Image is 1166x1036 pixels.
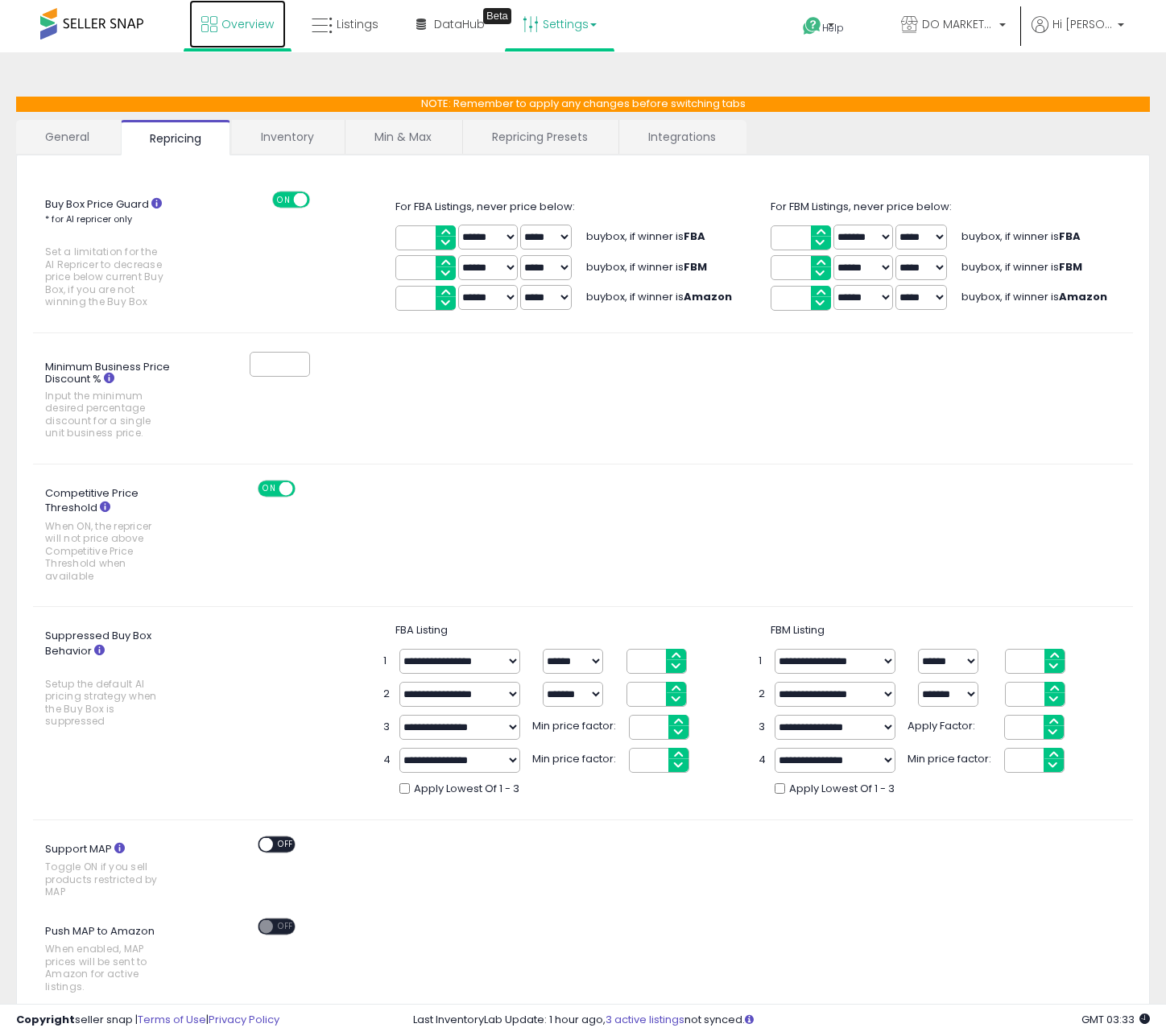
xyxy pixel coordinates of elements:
[483,8,511,24] div: Tooltip anchor
[33,836,196,906] label: Support MAP
[771,622,825,638] span: FBM Listing
[383,720,391,735] span: 3
[1059,229,1081,244] b: FBA
[759,654,767,669] span: 1
[45,861,163,898] span: Toggle ON if you sell products restricted by MAP
[345,120,461,154] a: Min & Max
[138,1012,206,1027] a: Terms of Use
[121,120,230,155] a: Repricing
[922,16,994,32] span: DO MARKETPLACE LLC
[463,120,617,154] a: Repricing Presets
[273,837,299,851] span: OFF
[45,213,132,225] small: * for AI repricer only
[908,715,996,734] span: Apply Factor:
[274,192,294,206] span: ON
[822,21,844,35] span: Help
[45,520,163,582] span: When ON, the repricer will not price above Competitive Price Threshold when available
[45,678,163,728] span: Setup the default AI pricing strategy when the Buy Box is suppressed
[586,289,732,304] span: buybox, if winner is
[16,1013,279,1028] div: seller snap | |
[221,16,274,32] span: Overview
[606,1012,684,1027] a: 3 active listings
[802,16,822,36] i: Get Help
[259,481,279,495] span: ON
[16,1012,75,1027] strong: Copyright
[745,1014,754,1025] i: Click here to read more about un-synced listings.
[33,355,196,448] label: Minimum Business Price Discount %
[383,654,391,669] span: 1
[337,16,378,32] span: Listings
[1081,1012,1150,1027] span: 2025-10-6 03:33 GMT
[759,687,767,702] span: 2
[16,120,119,154] a: General
[413,1013,1150,1028] div: Last InventoryLab Update: 1 hour ago, not synced.
[45,943,163,993] span: When enabled, MAP prices will be sent to Amazon for active listings.
[33,623,196,736] label: Suppressed Buy Box Behavior
[232,120,343,154] a: Inventory
[209,1012,279,1027] a: Privacy Policy
[771,199,952,214] span: For FBM Listings, never price below:
[1032,16,1124,52] a: Hi [PERSON_NAME]
[961,229,1081,244] span: buybox, if winner is
[33,481,196,590] label: Competitive Price Threshold
[759,753,767,768] span: 4
[586,259,707,274] span: buybox, if winner is
[273,919,299,933] span: OFF
[308,192,333,206] span: OFF
[33,918,196,1001] label: Push MAP to Amazon
[1059,259,1082,274] b: FBM
[586,229,705,244] span: buybox, if winner is
[1059,289,1107,304] b: Amazon
[790,4,875,52] a: Help
[434,16,485,32] span: DataHub
[1052,16,1113,32] span: Hi [PERSON_NAME]
[684,229,705,244] b: FBA
[532,715,621,734] span: Min price factor:
[908,748,996,767] span: Min price factor:
[383,687,391,702] span: 2
[684,289,732,304] b: Amazon
[45,246,163,307] span: Set a limitation for the AI Repricer to decrease price below current Buy Box, if you are not winn...
[961,289,1107,304] span: buybox, if winner is
[33,192,196,316] label: Buy Box Price Guard
[414,782,519,797] span: Apply Lowest Of 1 - 3
[532,748,621,767] span: Min price factor:
[789,782,895,797] span: Apply Lowest Of 1 - 3
[684,259,707,274] b: FBM
[16,97,1150,112] p: NOTE: Remember to apply any changes before switching tabs
[395,622,448,638] span: FBA Listing
[45,390,163,440] span: Input the minimum desired percentage discount for a single unit business price.
[961,259,1082,274] span: buybox, if winner is
[759,720,767,735] span: 3
[619,120,745,154] a: Integrations
[383,753,391,768] span: 4
[395,199,575,214] span: For FBA Listings, never price below:
[293,481,319,495] span: OFF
